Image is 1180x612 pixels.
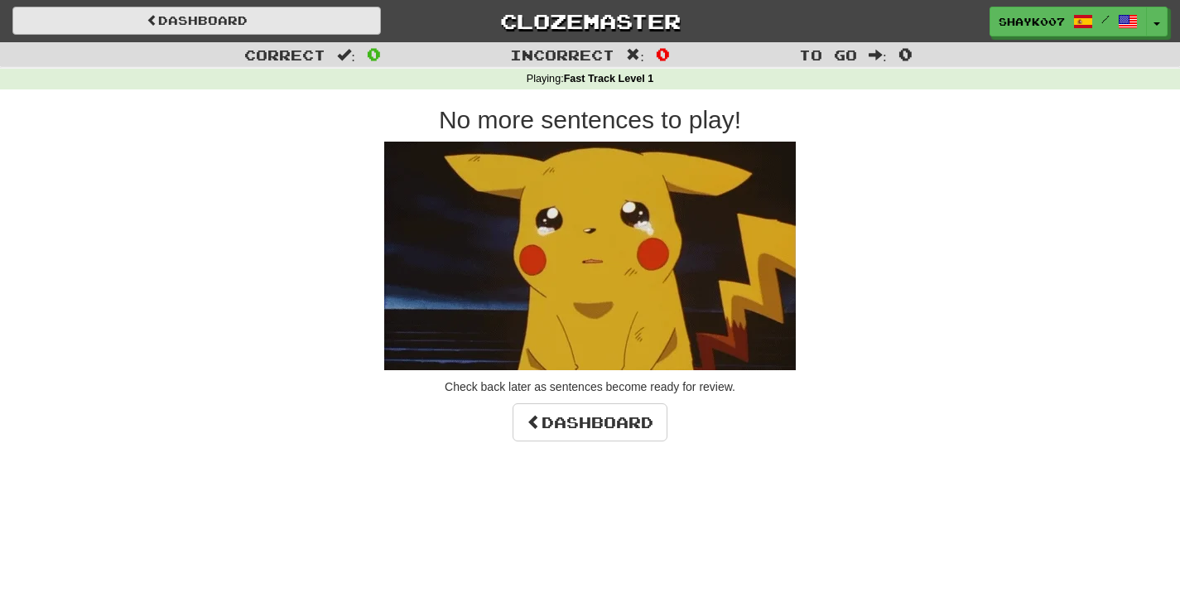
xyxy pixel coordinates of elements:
span: 0 [367,44,381,64]
img: sad-pikachu.gif [384,142,796,370]
span: : [869,48,887,62]
span: : [337,48,355,62]
a: Dashboard [12,7,381,35]
span: shayk007 [999,14,1065,29]
span: : [626,48,644,62]
p: Check back later as sentences become ready for review. [118,378,1062,395]
a: Clozemaster [406,7,774,36]
span: / [1101,13,1110,25]
span: 0 [656,44,670,64]
span: Correct [244,46,325,63]
h2: No more sentences to play! [118,106,1062,133]
span: 0 [898,44,913,64]
span: To go [799,46,857,63]
strong: Fast Track Level 1 [564,73,654,84]
span: Incorrect [510,46,614,63]
a: shayk007 / [990,7,1147,36]
a: Dashboard [513,403,667,441]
